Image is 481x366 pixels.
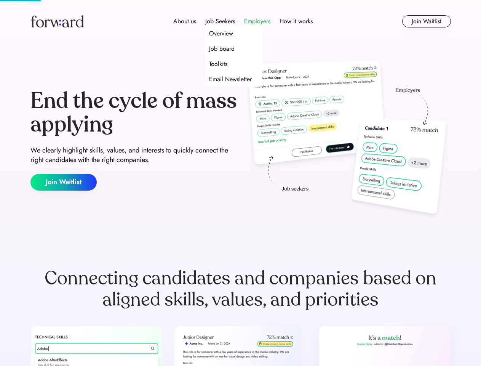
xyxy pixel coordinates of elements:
[30,15,84,27] img: Forward logo
[30,268,451,310] div: Connecting candidates and companies based on aligned skills, values, and priorities
[244,58,451,222] img: hero-image.png
[280,17,313,26] div: How it works
[209,29,233,38] div: Overview
[205,17,235,26] div: Job Seekers
[30,146,238,165] div: We clearly highlight skills, values, and interests to quickly connect the right candidates with t...
[30,89,238,136] div: End the cycle of mass applying
[173,17,196,26] div: About us
[30,174,97,191] button: Join Waitlist
[209,44,235,53] div: Job board
[244,17,270,26] div: Employers
[209,59,227,69] div: Toolkits
[402,15,451,27] button: Join Waitlist
[209,75,252,84] div: Email Newsletter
